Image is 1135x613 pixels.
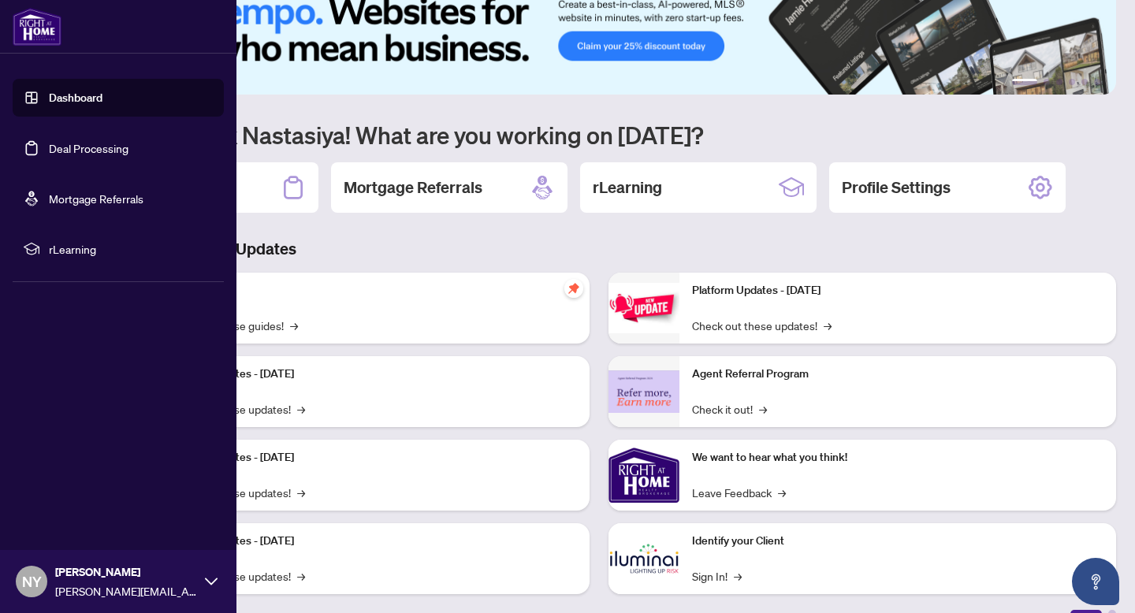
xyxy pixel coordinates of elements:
[608,370,679,414] img: Agent Referral Program
[166,282,577,299] p: Self-Help
[608,440,679,511] img: We want to hear what you think!
[49,240,213,258] span: rLearning
[166,449,577,466] p: Platform Updates - [DATE]
[759,400,767,418] span: →
[290,317,298,334] span: →
[1056,79,1062,85] button: 3
[692,449,1103,466] p: We want to hear what you think!
[166,533,577,550] p: Platform Updates - [DATE]
[297,484,305,501] span: →
[692,282,1103,299] p: Platform Updates - [DATE]
[692,366,1103,383] p: Agent Referral Program
[55,563,197,581] span: [PERSON_NAME]
[297,400,305,418] span: →
[692,400,767,418] a: Check it out!→
[1012,79,1037,85] button: 1
[734,567,742,585] span: →
[608,523,679,594] img: Identify your Client
[1094,79,1100,85] button: 6
[297,567,305,585] span: →
[1069,79,1075,85] button: 4
[842,176,951,199] h2: Profile Settings
[55,582,197,600] span: [PERSON_NAME][EMAIL_ADDRESS][DOMAIN_NAME]
[82,238,1116,260] h3: Brokerage & Industry Updates
[778,484,786,501] span: →
[22,570,42,593] span: NY
[49,91,102,105] a: Dashboard
[1044,79,1050,85] button: 2
[49,191,143,206] a: Mortgage Referrals
[824,317,832,334] span: →
[344,176,482,199] h2: Mortgage Referrals
[564,279,583,298] span: pushpin
[692,317,832,334] a: Check out these updates!→
[692,567,742,585] a: Sign In!→
[49,141,128,155] a: Deal Processing
[13,8,61,46] img: logo
[166,366,577,383] p: Platform Updates - [DATE]
[692,484,786,501] a: Leave Feedback→
[608,283,679,333] img: Platform Updates - June 23, 2025
[692,533,1103,550] p: Identify your Client
[593,176,662,199] h2: rLearning
[82,120,1116,150] h1: Welcome back Nastasiya! What are you working on [DATE]?
[1072,558,1119,605] button: Open asap
[1081,79,1088,85] button: 5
